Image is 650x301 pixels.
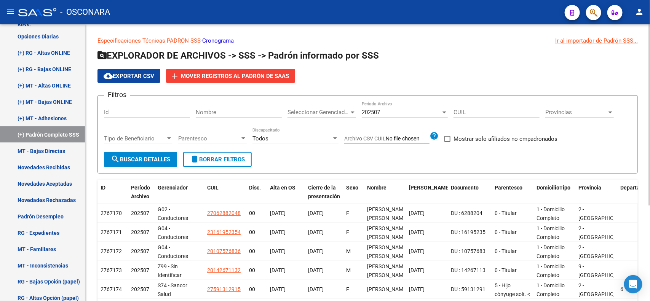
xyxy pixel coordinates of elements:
[578,263,630,278] span: 9 - [GEOGRAPHIC_DATA]
[249,266,264,275] div: 00
[101,267,122,273] span: 2767173
[270,248,286,254] span: [DATE]
[409,210,425,216] span: [DATE]
[430,131,439,140] mat-icon: help
[207,229,241,235] span: 23161952354
[308,286,324,292] span: [DATE]
[158,206,195,230] span: G02 - Conductores Navales Central
[183,152,252,167] button: Borrar Filtros
[6,7,15,16] mat-icon: menu
[578,206,630,221] span: 2 - [GEOGRAPHIC_DATA]
[104,152,177,167] button: Buscar Detalles
[104,71,113,80] mat-icon: cloud_download
[128,180,155,205] datatable-header-cell: Período Archivo
[346,248,351,254] span: M
[346,267,351,273] span: M
[267,180,305,205] datatable-header-cell: Alta en OS
[537,263,565,278] span: 1 - Domicilio Completo
[249,228,264,237] div: 00
[448,180,492,205] datatable-header-cell: Documento
[246,180,267,205] datatable-header-cell: Disc.
[537,225,565,240] span: 1 - Domicilio Completo
[362,109,380,116] span: 202507
[409,286,425,292] span: [DATE]
[97,37,201,44] a: Especificaciones Técnicas PADRON SSS
[207,248,241,254] span: 20107576836
[104,89,130,100] h3: Filtros
[131,248,149,254] span: 202507
[270,229,286,235] span: [DATE]
[451,210,482,216] span: DU : 6288204
[451,267,486,273] span: DU : 14267113
[367,286,408,292] span: [PERSON_NAME]
[155,180,204,205] datatable-header-cell: Gerenciador
[578,244,630,259] span: 2 - [GEOGRAPHIC_DATA]
[190,156,245,163] span: Borrar Filtros
[409,185,452,191] span: [PERSON_NAME].
[270,286,286,292] span: [DATE]
[308,210,324,216] span: [DATE]
[131,185,150,199] span: Período Archivo
[131,286,149,292] span: 202507
[111,156,170,163] span: Buscar Detalles
[97,69,160,83] button: Exportar CSV
[270,267,286,273] span: [DATE]
[308,229,324,235] span: [DATE]
[495,210,517,216] span: 0 - Titular
[97,37,638,45] p: -
[367,244,408,259] span: [PERSON_NAME] [PERSON_NAME]
[344,135,386,142] span: Archivo CSV CUIL
[346,185,358,191] span: Sexo
[495,185,522,191] span: Parentesco
[249,209,264,218] div: 00
[454,134,557,143] span: Mostrar solo afiliados no empadronados
[343,180,364,205] datatable-header-cell: Sexo
[367,206,408,230] span: [PERSON_NAME] [PERSON_NAME] ESTER
[533,180,575,205] datatable-header-cell: DomicilioTipo
[367,263,408,278] span: [PERSON_NAME] [PERSON_NAME]
[170,72,179,81] mat-icon: add
[97,50,379,61] span: EXPLORADOR DE ARCHIVOS -> SSS -> Padrón informado por SSS
[270,210,286,216] span: [DATE]
[207,185,219,191] span: CUIL
[104,73,154,80] span: Exportar CSV
[249,185,261,191] span: Disc.
[537,206,565,221] span: 1 - Domicilio Completo
[249,285,264,294] div: 00
[451,185,479,191] span: Documento
[367,185,386,191] span: Nombre
[178,135,240,142] span: Parentesco
[101,185,105,191] span: ID
[60,4,110,21] span: - OSCONARA
[635,7,644,16] mat-icon: person
[207,267,241,273] span: 20142671132
[158,185,188,191] span: Gerenciador
[131,267,149,273] span: 202507
[555,37,638,45] div: Ir al importador de Padrón SSS...
[578,282,630,297] span: 2 - [GEOGRAPHIC_DATA]
[451,229,486,235] span: DU : 16195235
[537,244,565,259] span: 1 - Domicilio Completo
[204,180,246,205] datatable-header-cell: CUIL
[287,109,349,116] span: Seleccionar Gerenciador
[158,244,190,268] span: G04 - Conductores Navales MDQ
[305,180,343,205] datatable-header-cell: Cierre de la presentación
[386,135,430,142] input: Archivo CSV CUIL
[131,229,149,235] span: 202507
[181,73,289,80] span: Mover registros al PADRÓN de SAAS
[207,210,241,216] span: 27062882048
[451,286,486,292] span: DU : 59131291
[308,248,324,254] span: [DATE]
[111,154,120,164] mat-icon: search
[624,275,642,293] div: Open Intercom Messenger
[545,109,607,116] span: Provincias
[104,135,166,142] span: Tipo de Beneficiario
[537,282,565,297] span: 1 - Domicilio Completo
[158,282,187,297] span: S74 - Sancor Salud
[578,225,630,240] span: 2 - [GEOGRAPHIC_DATA]
[270,185,295,191] span: Alta en OS
[308,185,340,199] span: Cierre de la presentación
[101,248,122,254] span: 2767172
[101,229,122,235] span: 2767171
[492,180,533,205] datatable-header-cell: Parentesco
